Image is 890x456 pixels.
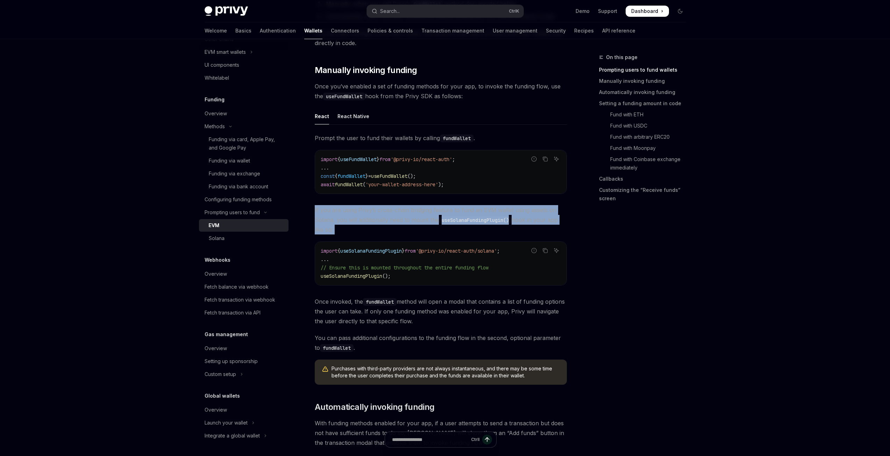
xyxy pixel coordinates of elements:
[552,154,561,164] button: Ask AI
[529,246,539,255] button: Report incorrect code
[205,270,227,278] div: Overview
[205,6,248,16] img: dark logo
[599,75,691,87] a: Manually invoking funding
[321,156,337,162] span: import
[407,173,416,179] span: ();
[199,232,289,245] a: Solana
[337,248,340,254] span: {
[439,216,512,224] code: useSolanaFundingPlugin()
[598,8,617,15] a: Support
[209,169,260,178] div: Funding via exchange
[315,133,567,143] span: Prompt the user to fund their wallets by calling .
[416,248,497,254] span: '@privy-io/react-auth/solana'
[199,219,289,232] a: EVM
[377,156,379,162] span: }
[371,173,407,179] span: useFundWallet
[199,306,289,319] a: Fetch transaction via API
[493,22,537,39] a: User management
[440,135,474,142] code: fundWallet
[199,72,289,84] a: Whitelabel
[541,154,550,164] button: Copy the contents from the code block
[199,429,289,442] button: Toggle Integrate a global wallet section
[304,22,322,39] a: Wallets
[205,357,258,365] div: Setting up sponsorship
[321,173,335,179] span: const
[260,22,296,39] a: Authentication
[205,122,225,131] div: Methods
[332,365,560,379] span: Purchases with third-party providers are not always instantaneous, and there may be some time bef...
[209,182,268,191] div: Funding via bank account
[199,46,289,58] button: Toggle EVM smart wallets section
[315,418,567,448] span: With funding methods enabled for your app, if a user attempts to send a transaction but does not ...
[315,401,435,413] span: Automatically invoking funding
[509,8,519,14] span: Ctrl K
[379,156,391,162] span: from
[205,195,272,204] div: Configuring funding methods
[205,109,227,118] div: Overview
[599,184,691,204] a: Customizing the “Receive funds” screen
[576,8,590,15] a: Demo
[335,173,337,179] span: {
[363,298,397,306] code: fundWallet
[205,61,239,69] div: UI components
[482,435,492,444] button: Send message
[321,165,329,171] span: ...
[199,417,289,429] button: Toggle Launch your wallet section
[209,221,219,230] div: EVM
[599,109,691,120] a: Fund with ETH
[209,234,225,243] div: Solana
[199,268,289,280] a: Overview
[497,248,500,254] span: ;
[541,246,550,255] button: Copy the contents from the code block
[199,167,289,180] a: Funding via exchange
[392,432,468,447] input: Ask a question...
[323,93,365,100] code: useFundWallet
[380,7,400,15] div: Search...
[321,181,335,188] span: await
[599,173,691,184] a: Callbacks
[205,95,225,104] h5: Funding
[405,248,416,254] span: from
[599,64,691,75] a: Prompting users to fund wallets
[368,22,413,39] a: Policies & controls
[205,406,227,414] div: Overview
[599,120,691,131] a: Fund with USDC
[402,248,405,254] span: }
[199,368,289,381] button: Toggle Custom setup section
[205,296,275,304] div: Fetch transaction via webhook
[321,265,489,271] span: // Ensure this is mounted throughout the entire funding flow
[340,248,402,254] span: useSolanaFundingPlugin
[205,48,246,56] div: EVM smart wallets
[205,74,229,82] div: Whitelabel
[368,173,371,179] span: =
[340,156,377,162] span: useFundWallet
[199,294,289,306] a: Fetch transaction via webhook
[205,392,240,400] h5: Global wallets
[599,131,691,143] a: Fund with arbitrary ERC20
[199,404,289,416] a: Overview
[235,22,251,39] a: Basics
[205,330,248,339] h5: Gas management
[199,154,289,167] a: Funding via wallet
[335,181,363,188] span: fundWallet
[452,156,455,162] span: ;
[199,193,289,206] a: Configuring funding methods
[363,181,365,188] span: (
[321,256,329,262] span: ...
[337,156,340,162] span: {
[199,120,289,133] button: Toggle Methods section
[209,135,284,152] div: Funding via card, Apple Pay, and Google Pay
[365,173,368,179] span: }
[438,181,444,188] span: );
[205,283,269,291] div: Fetch balance via webhook
[205,309,261,317] div: Fetch transaction via API
[320,344,354,352] code: fundWallet
[209,157,250,165] div: Funding via wallet
[599,87,691,98] a: Automatically invoking funding
[205,22,227,39] a: Welcome
[315,65,417,76] span: Manually invoking funding
[199,133,289,154] a: Funding via card, Apple Pay, and Google Pay
[546,22,566,39] a: Security
[382,273,391,279] span: ();
[315,81,567,101] span: Once you’ve enabled a set of funding methods for your app, to invoke the funding flow, use the ho...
